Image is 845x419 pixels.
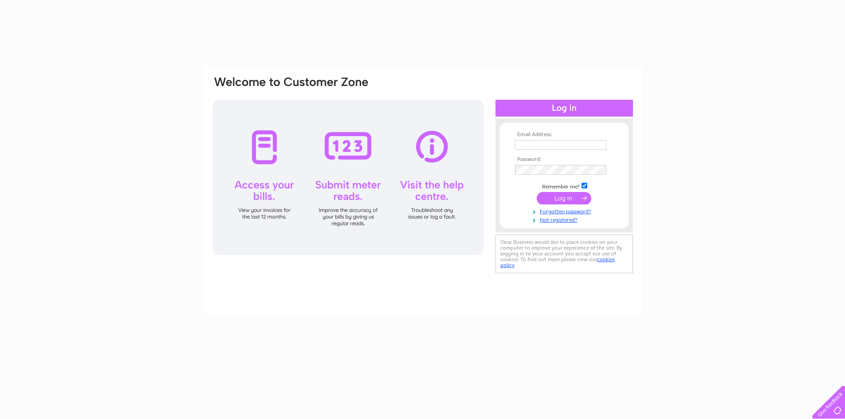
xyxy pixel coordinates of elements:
[495,235,633,273] div: Clear Business would like to place cookies on your computer to improve your experience of the sit...
[515,207,616,215] a: Forgotten password?
[537,192,591,204] input: Submit
[513,132,616,138] th: Email Address:
[500,256,615,268] a: cookies policy
[513,181,616,190] td: Remember me?
[513,157,616,163] th: Password:
[515,215,616,223] a: Not registered?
